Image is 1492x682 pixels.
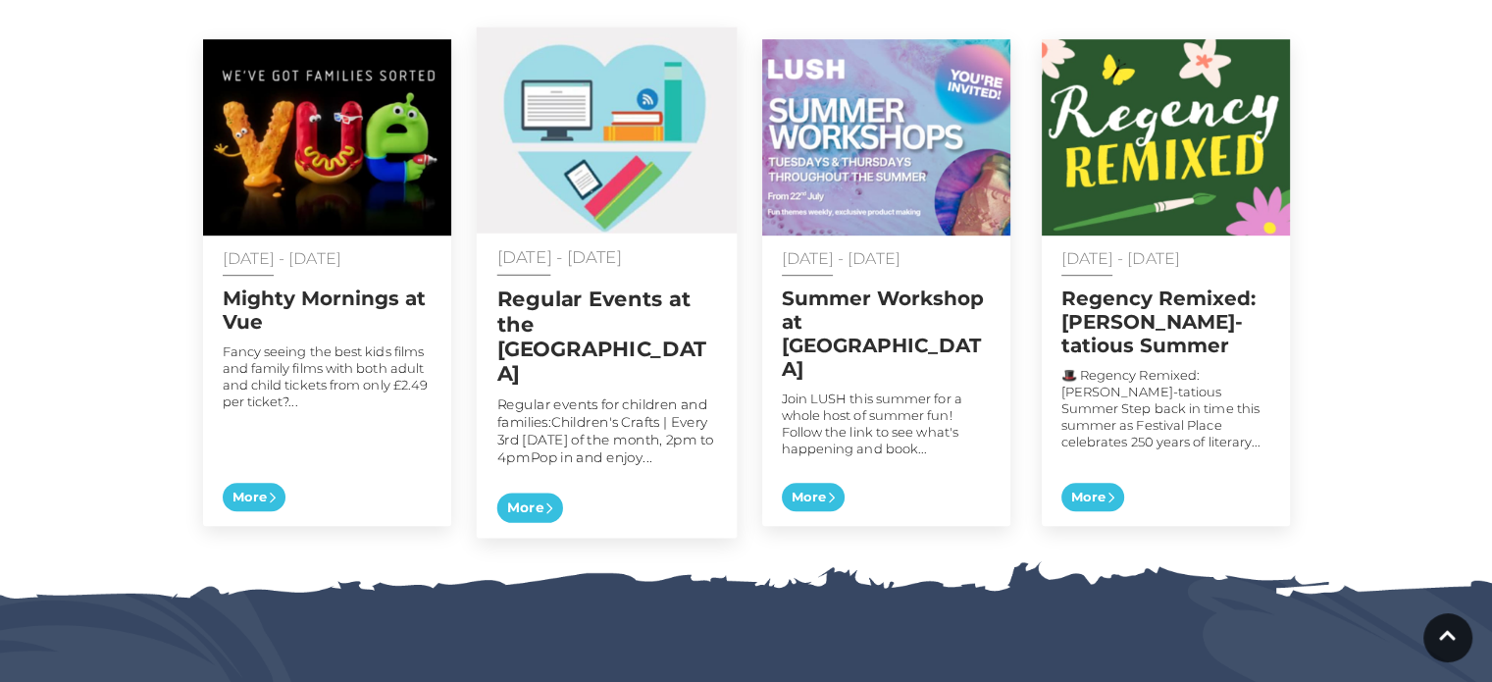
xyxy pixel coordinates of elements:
[1042,39,1290,526] a: [DATE] - [DATE] Regency Remixed: [PERSON_NAME]-tatious Summer 🎩 Regency Remixed: [PERSON_NAME]-ta...
[496,493,562,523] span: More
[496,287,716,386] h2: Regular Events at the [GEOGRAPHIC_DATA]
[223,250,432,267] p: [DATE] - [DATE]
[496,396,716,466] p: Regular events for children and families:Children's Crafts | Every 3rd [DATE] of the month, 2pm t...
[782,250,991,267] p: [DATE] - [DATE]
[476,27,737,539] a: [DATE] - [DATE] Regular Events at the [GEOGRAPHIC_DATA] Regular events for children and families:...
[496,248,716,266] p: [DATE] - [DATE]
[223,483,285,512] span: More
[223,287,432,334] h2: Mighty Mornings at Vue
[223,343,432,410] p: Fancy seeing the best kids films and family films with both adult and child tickets from only £2....
[1061,250,1270,267] p: [DATE] - [DATE]
[203,39,451,526] a: [DATE] - [DATE] Mighty Mornings at Vue Fancy seeing the best kids films and family films with bot...
[1061,287,1270,357] h2: Regency Remixed: [PERSON_NAME]-tatious Summer
[782,391,991,457] p: Join LUSH this summer for a whole host of summer fun! Follow the link to see what's happening and...
[782,483,845,512] span: More
[762,39,1010,526] a: [DATE] - [DATE] Summer Workshop at [GEOGRAPHIC_DATA] Join LUSH this summer for a whole host of su...
[1061,367,1270,450] p: 🎩 Regency Remixed: [PERSON_NAME]-tatious Summer Step back in time this summer as Festival Place c...
[1061,483,1124,512] span: More
[782,287,991,381] h2: Summer Workshop at [GEOGRAPHIC_DATA]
